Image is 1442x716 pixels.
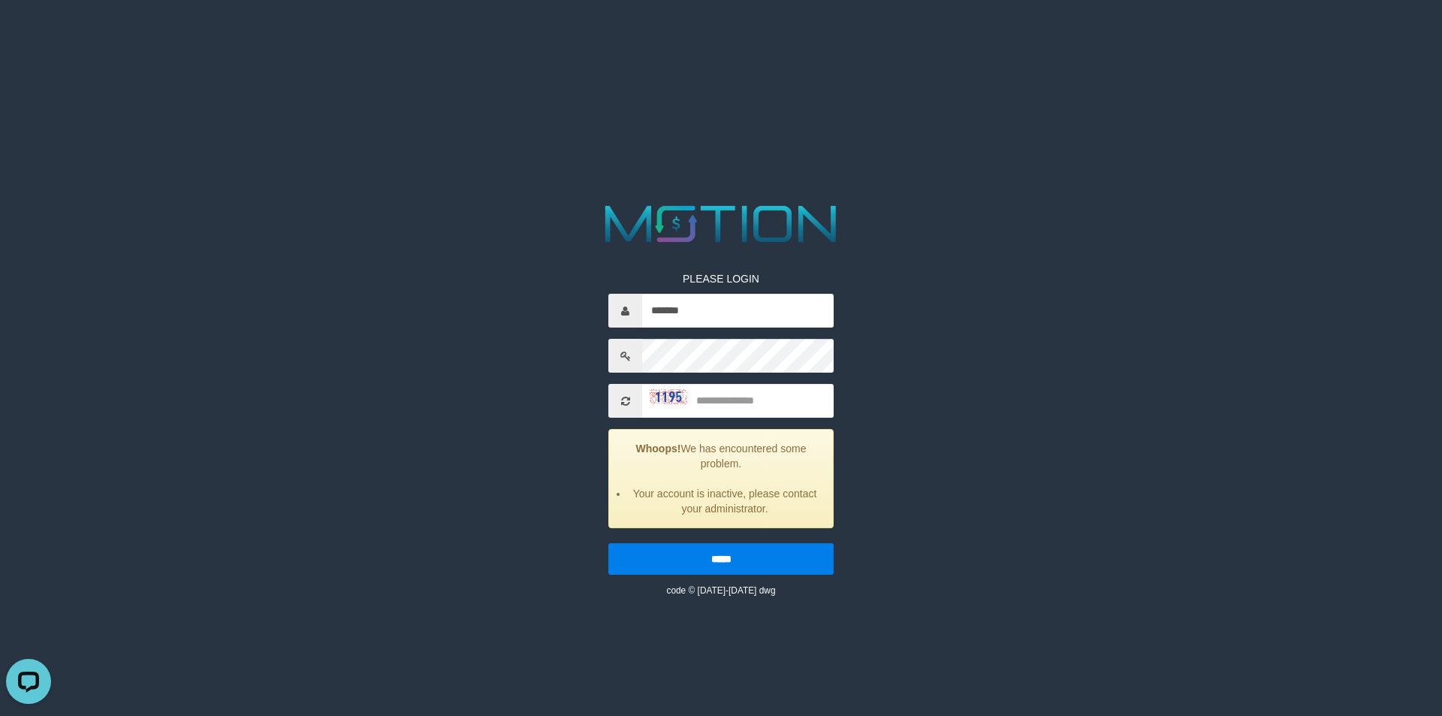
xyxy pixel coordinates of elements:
[595,199,847,249] img: MOTION_logo.png
[666,585,775,596] small: code © [DATE]-[DATE] dwg
[608,271,834,286] p: PLEASE LOGIN
[6,6,51,51] button: Open LiveChat chat widget
[608,429,834,528] div: We has encountered some problem.
[650,389,687,404] img: captcha
[628,486,822,516] li: Your account is inactive, please contact your administrator.
[636,443,681,455] strong: Whoops!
